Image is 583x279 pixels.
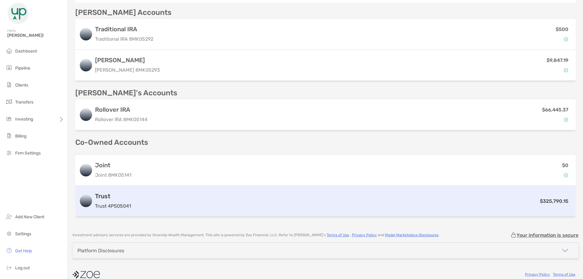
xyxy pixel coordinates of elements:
[564,68,568,72] img: Account Status icon
[95,192,131,200] h3: Trust
[80,164,92,176] img: logo account
[517,232,578,238] p: Your information is secure
[15,151,41,156] span: Firm Settings
[553,272,575,277] a: Terms of Use
[15,49,37,54] span: Dashboard
[5,149,13,156] img: firm-settings icon
[5,115,13,122] img: investing icon
[5,81,13,88] img: clients icon
[327,233,349,237] a: Terms of Use
[5,247,13,254] img: get-help icon
[15,117,33,122] span: Investing
[15,248,32,253] span: Get Help
[5,230,13,237] img: settings icon
[547,56,568,64] p: $9,847.19
[15,214,44,219] span: Add New Client
[80,109,92,121] img: logo account
[7,2,29,24] img: Zoe Logo
[5,98,13,105] img: transfers icon
[15,66,30,71] span: Pipeline
[77,248,124,253] div: Platform Disclosures
[5,264,13,271] img: logout icon
[15,265,30,270] span: Log out
[542,106,568,114] p: $66,445.37
[73,233,439,237] p: Investment advisory services are provided by GreenUp Wealth Management . This site is powered by ...
[75,139,576,146] p: Co-Owned Accounts
[562,162,568,169] p: $0
[5,47,13,54] img: dashboard icon
[5,64,13,71] img: pipeline icon
[561,247,569,254] img: icon arrow
[564,117,568,122] img: Account Status icon
[95,35,153,43] p: Traditional IRA 8MK05292
[95,116,148,123] p: Rollover IRA 8MK05144
[15,100,33,105] span: Transfers
[15,231,31,236] span: Settings
[80,59,92,71] img: logo account
[7,33,64,38] span: [PERSON_NAME]!
[5,213,13,220] img: add_new_client icon
[95,171,131,179] p: Joint 8MK05141
[95,56,160,64] h3: [PERSON_NAME]
[15,83,28,88] span: Clients
[564,37,568,41] img: Account Status icon
[5,132,13,139] img: billing icon
[95,106,148,113] h3: Rollover IRA
[525,272,550,277] a: Privacy Policy
[80,195,92,207] img: logo account
[95,162,131,169] h3: Joint
[75,89,177,97] p: [PERSON_NAME]'s Accounts
[80,28,92,40] img: logo account
[95,26,153,33] h3: Traditional IRA
[15,134,26,139] span: Billing
[352,233,377,237] a: Privacy Policy
[556,26,568,33] p: $500
[540,197,568,205] p: $325,790.15
[95,202,131,210] p: Trust 4PS05041
[564,173,568,177] img: Account Status icon
[75,9,172,16] p: [PERSON_NAME] Accounts
[385,233,438,237] a: Model Marketplace Disclosures
[95,66,160,74] p: [PERSON_NAME] 8MK05293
